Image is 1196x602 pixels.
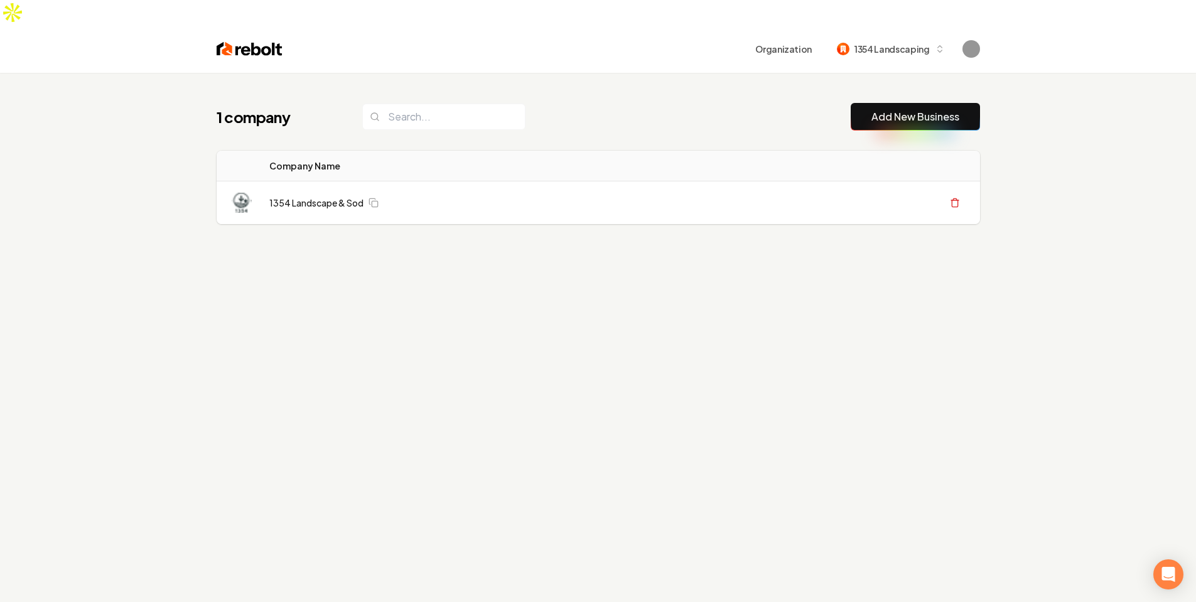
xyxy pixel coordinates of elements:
[217,107,337,127] h1: 1 company
[259,151,564,181] th: Company Name
[837,43,849,55] img: 1354 Landscaping
[232,193,252,213] img: 1354 Landscape & Sod logo
[854,43,929,56] span: 1354 Landscaping
[871,109,959,124] a: Add New Business
[962,40,980,58] img: Sagar Soni
[748,38,819,60] button: Organization
[269,196,364,209] a: 1354 Landscape & Sod
[362,104,525,130] input: Search...
[962,40,980,58] button: Open user button
[851,103,980,131] button: Add New Business
[217,40,283,58] img: Rebolt Logo
[1153,559,1183,589] div: Open Intercom Messenger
